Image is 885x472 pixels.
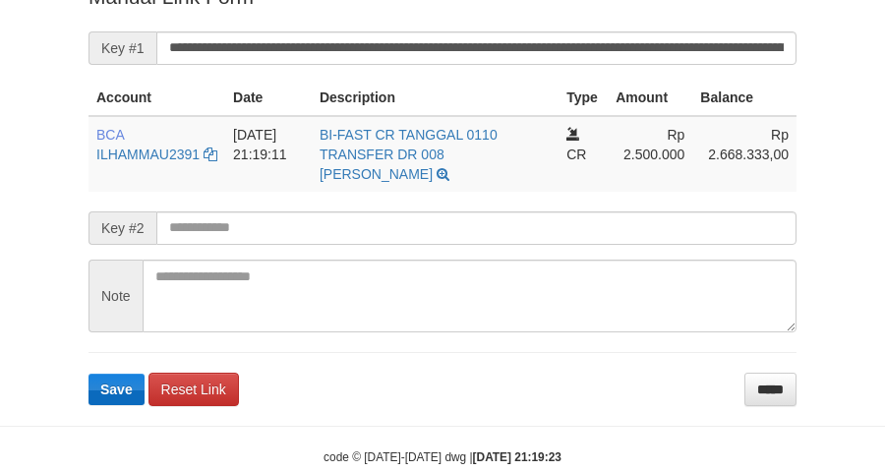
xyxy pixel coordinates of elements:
[88,260,143,332] span: Note
[559,80,608,116] th: Type
[225,80,312,116] th: Date
[473,450,561,464] strong: [DATE] 21:19:23
[312,80,559,116] th: Description
[88,374,145,405] button: Save
[96,147,200,162] a: ILHAMMAU2391
[608,80,692,116] th: Amount
[100,382,133,397] span: Save
[96,127,124,143] span: BCA
[324,450,561,464] small: code © [DATE]-[DATE] dwg |
[161,382,226,397] span: Reset Link
[320,127,498,182] a: BI-FAST CR TANGGAL 0110 TRANSFER DR 008 [PERSON_NAME]
[88,80,225,116] th: Account
[148,373,239,406] a: Reset Link
[566,147,586,162] span: CR
[608,116,692,192] td: Rp 2.500.000
[692,116,796,192] td: Rp 2.668.333,00
[88,31,156,65] span: Key #1
[88,211,156,245] span: Key #2
[204,147,217,162] a: Copy ILHAMMAU2391 to clipboard
[692,80,796,116] th: Balance
[225,116,312,192] td: [DATE] 21:19:11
